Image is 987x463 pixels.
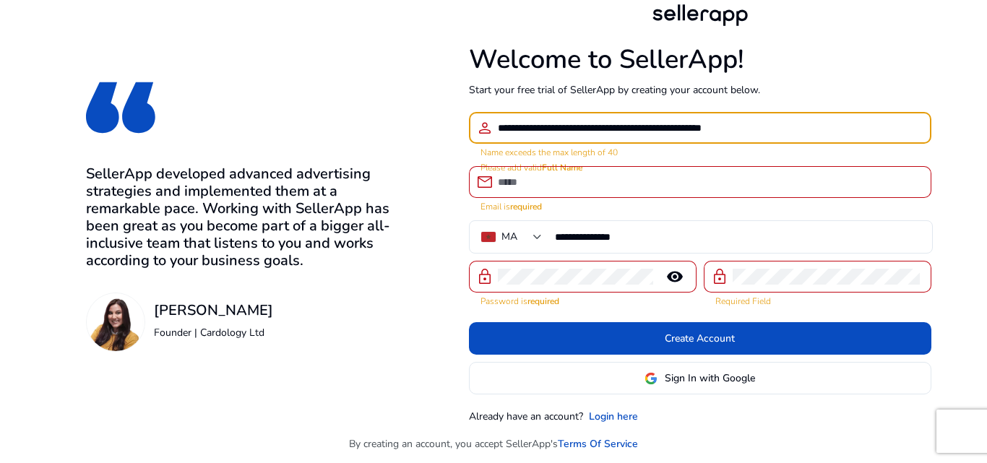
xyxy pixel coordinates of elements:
[469,362,931,394] button: Sign In with Google
[476,268,493,285] span: lock
[501,229,517,245] div: MA
[476,173,493,191] span: email
[469,82,931,98] p: Start your free trial of SellerApp by creating your account below.
[480,198,920,213] mat-error: Email is
[469,44,931,75] h1: Welcome to SellerApp!
[480,159,920,174] mat-error: Please add valid
[711,268,728,285] span: lock
[480,144,920,159] mat-error: Name exceeds the max length of 40
[476,119,493,137] span: person
[154,302,273,319] h3: [PERSON_NAME]
[658,268,692,285] mat-icon: remove_red_eye
[558,436,638,451] a: Terms Of Service
[510,201,542,212] strong: required
[86,165,395,269] h3: SellerApp developed advanced advertising strategies and implemented them at a remarkable pace. Wo...
[665,331,735,346] span: Create Account
[527,295,559,307] strong: required
[542,162,582,173] b: Full Name
[480,293,685,308] mat-error: Password is
[469,409,583,424] p: Already have an account?
[589,409,638,424] a: Login here
[645,372,658,385] img: google-logo.svg
[715,293,920,308] mat-error: Required Field
[154,325,273,340] p: Founder | Cardology Ltd
[469,322,931,355] button: Create Account
[665,371,755,386] span: Sign In with Google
